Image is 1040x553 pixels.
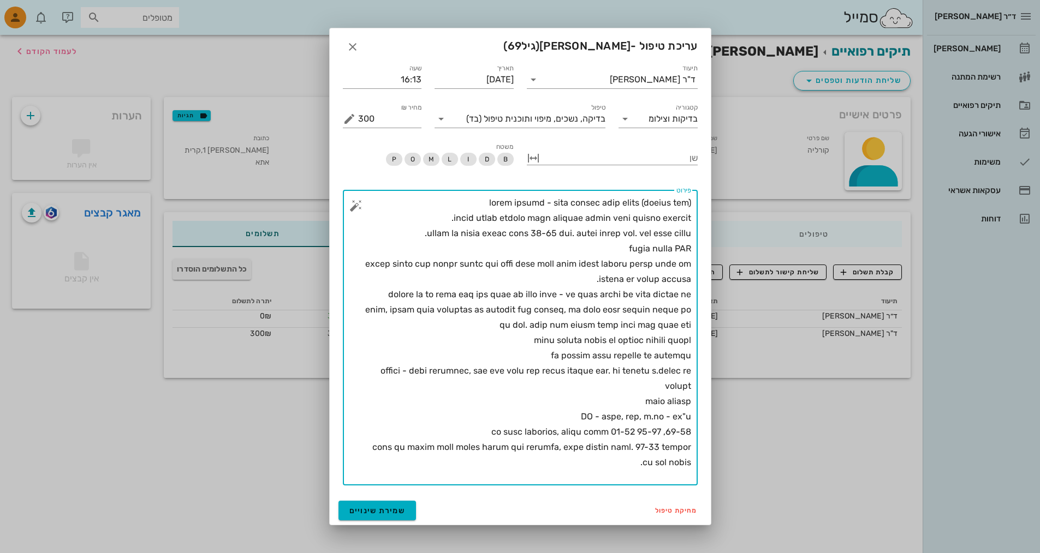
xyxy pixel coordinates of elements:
span: I [467,153,469,166]
label: טיפול [591,104,605,112]
span: L [448,153,451,166]
span: משטח [496,143,513,151]
span: [PERSON_NAME] [539,39,631,52]
span: M [428,153,433,166]
span: שמירת שינויים [349,506,406,515]
button: מחיקת טיפול [651,503,702,518]
div: תיעודד"ר [PERSON_NAME] [527,71,698,88]
span: בדיקה, נשכים, מיפוי ותוכנית טיפול [484,114,605,124]
span: (בד) [466,114,482,124]
label: מחיר ₪ [401,104,422,112]
span: (גיל ) [503,39,539,52]
label: קטגוריה [675,104,698,112]
span: עריכת טיפול - [503,37,697,55]
span: B [503,153,507,166]
span: D [484,153,489,166]
label: תאריך [496,64,514,73]
label: תיעוד [682,64,698,73]
label: פירוט [676,187,691,195]
button: מחיר ₪ appended action [343,112,356,125]
button: שמירת שינויים [338,501,417,520]
span: O [410,153,414,166]
span: 69 [508,39,522,52]
label: שעה [409,64,422,73]
div: ד"ר [PERSON_NAME] [610,75,696,85]
span: מחיקת טיפול [655,507,698,514]
span: P [391,153,396,166]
